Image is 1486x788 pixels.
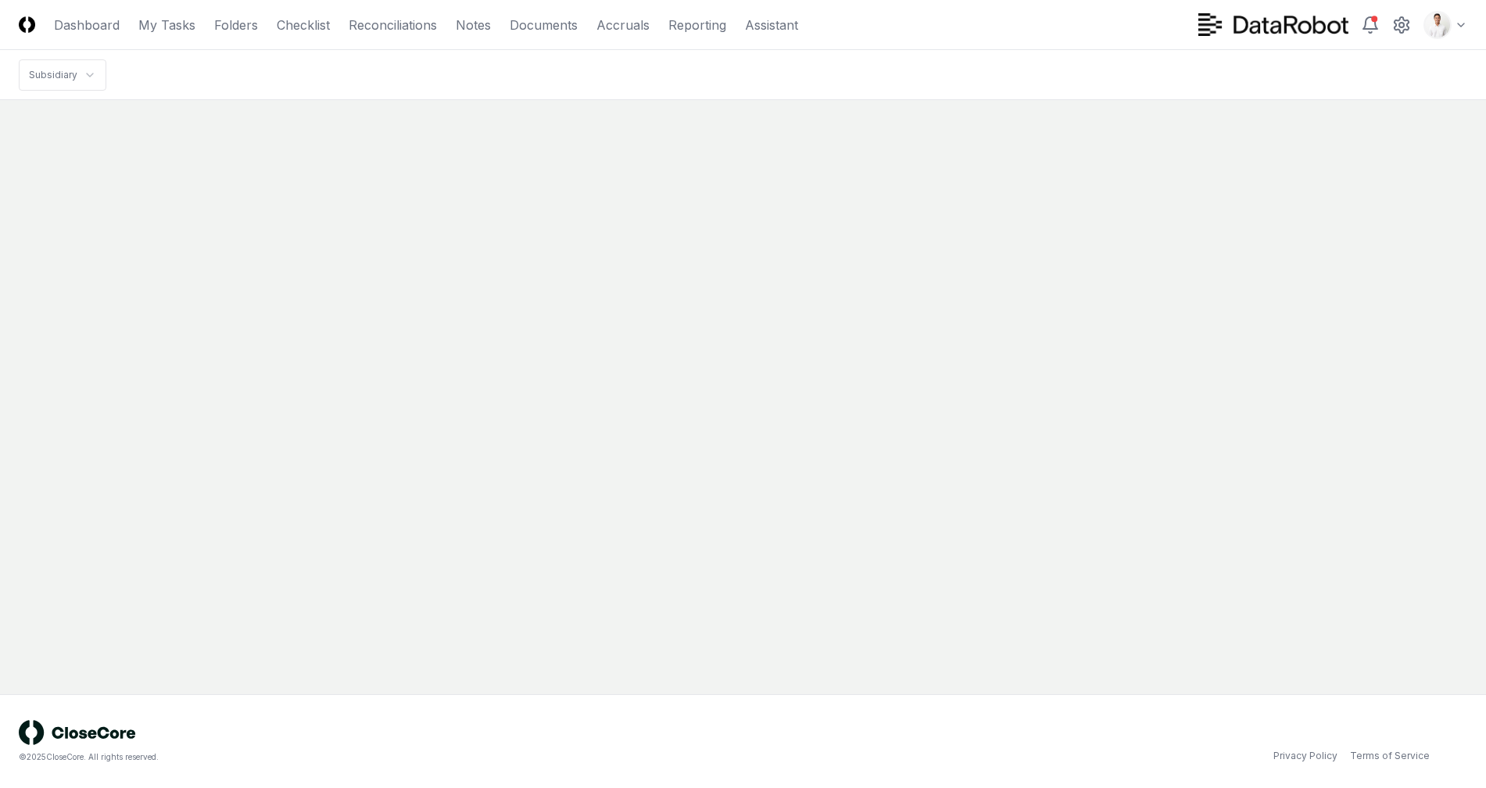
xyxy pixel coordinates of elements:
[1350,749,1430,763] a: Terms of Service
[19,59,106,91] nav: breadcrumb
[510,16,578,34] a: Documents
[138,16,195,34] a: My Tasks
[668,16,726,34] a: Reporting
[19,751,743,763] div: © 2025 CloseCore. All rights reserved.
[19,16,35,33] img: Logo
[277,16,330,34] a: Checklist
[596,16,650,34] a: Accruals
[19,720,136,745] img: logo
[349,16,437,34] a: Reconciliations
[214,16,258,34] a: Folders
[29,68,77,82] div: Subsidiary
[1273,749,1337,763] a: Privacy Policy
[54,16,120,34] a: Dashboard
[745,16,798,34] a: Assistant
[456,16,491,34] a: Notes
[1425,13,1450,38] img: d09822cc-9b6d-4858-8d66-9570c114c672_b0bc35f1-fa8e-4ccc-bc23-b02c2d8c2b72.png
[1198,13,1348,36] img: DataRobot logo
